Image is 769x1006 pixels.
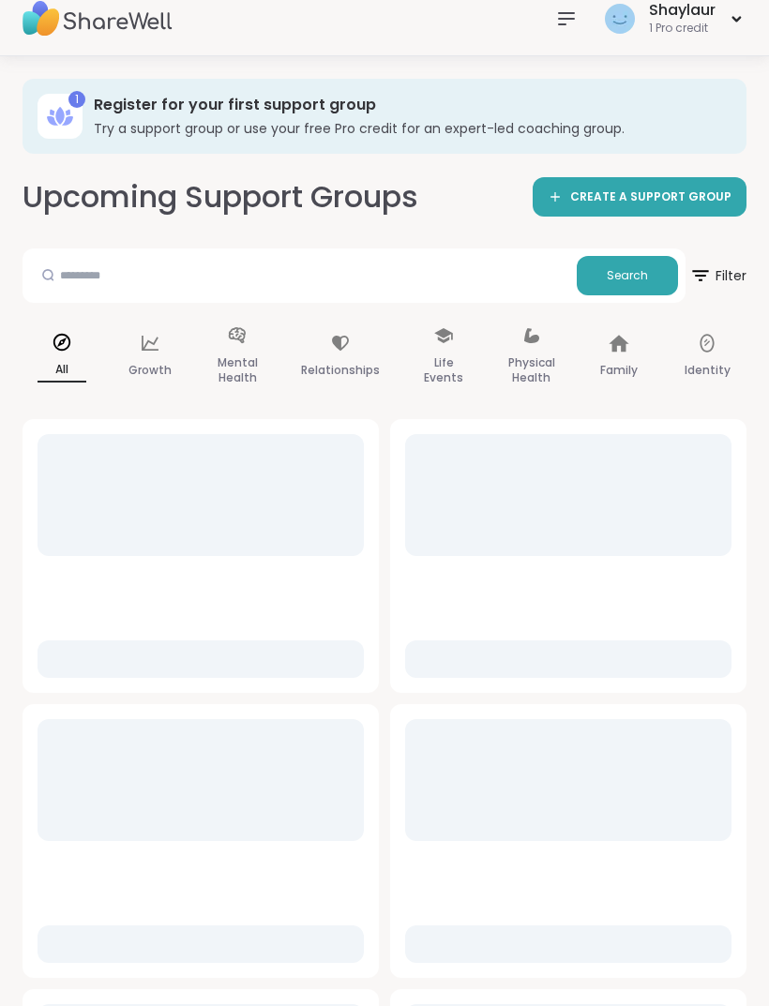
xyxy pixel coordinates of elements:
[213,352,262,389] p: Mental Health
[685,359,731,382] p: Identity
[301,359,380,382] p: Relationships
[533,177,746,217] a: CREATE A SUPPORT GROUP
[94,95,720,115] h3: Register for your first support group
[38,358,86,383] p: All
[23,176,418,218] h2: Upcoming Support Groups
[577,256,678,295] button: Search
[419,352,468,389] p: Life Events
[570,189,731,205] span: CREATE A SUPPORT GROUP
[649,21,716,37] div: 1 Pro credit
[689,253,746,298] span: Filter
[600,359,638,382] p: Family
[94,119,720,138] h3: Try a support group or use your free Pro credit for an expert-led coaching group.
[68,91,85,108] div: 1
[507,352,556,389] p: Physical Health
[605,4,635,34] img: Shaylaur
[128,359,172,382] p: Growth
[689,248,746,303] button: Filter
[607,267,648,284] span: Search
